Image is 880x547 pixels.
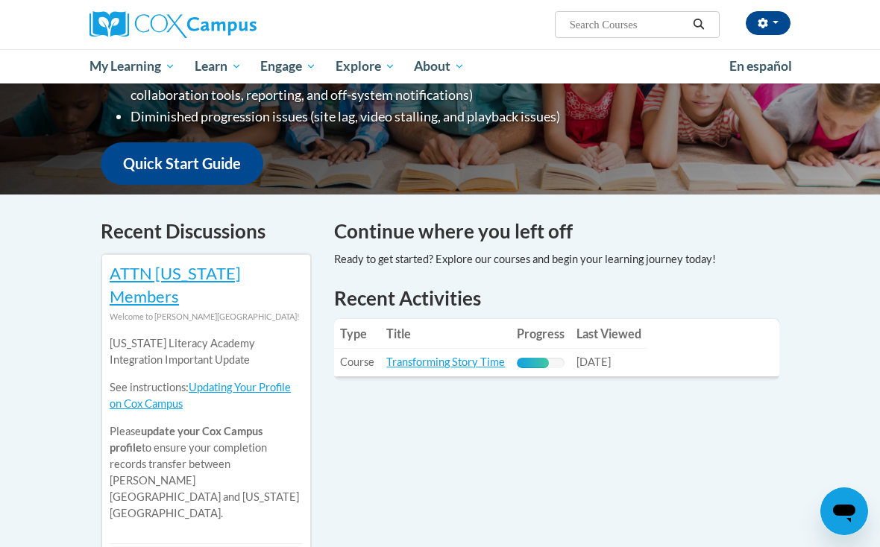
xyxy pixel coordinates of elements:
[131,63,641,107] li: Enhanced Group Collaboration Tools (Action plans, Group communication and collaboration tools, re...
[746,11,791,35] button: Account Settings
[110,325,303,533] div: Please to ensure your completion records transfer between [PERSON_NAME][GEOGRAPHIC_DATA] and [US_...
[89,11,257,38] img: Cox Campus
[110,335,303,368] p: [US_STATE] Literacy Academy Integration Important Update
[729,58,792,74] span: En español
[101,217,312,246] h4: Recent Discussions
[89,11,308,38] a: Cox Campus
[195,57,242,75] span: Learn
[89,57,175,75] span: My Learning
[568,16,688,34] input: Search Courses
[571,319,647,349] th: Last Viewed
[405,49,475,83] a: About
[110,425,263,454] b: update your Cox Campus profile
[340,355,374,368] span: Course
[80,49,185,83] a: My Learning
[334,319,380,349] th: Type
[131,106,641,127] li: Diminished progression issues (site lag, video stalling, and playback issues)
[110,381,291,410] a: Updating Your Profile on Cox Campus
[110,263,241,306] a: ATTN [US_STATE] Members
[414,57,465,75] span: About
[386,355,505,368] a: Transforming Story Time
[251,49,326,83] a: Engage
[334,217,779,246] h4: Continue where you left off
[517,358,549,368] div: Progress, %
[110,309,303,325] div: Welcome to [PERSON_NAME][GEOGRAPHIC_DATA]!
[511,319,571,349] th: Progress
[336,57,395,75] span: Explore
[260,57,316,75] span: Engage
[380,319,511,349] th: Title
[110,379,303,412] p: See instructions:
[576,355,611,368] span: [DATE]
[78,49,802,83] div: Main menu
[326,49,405,83] a: Explore
[720,51,802,82] a: En español
[101,142,263,185] a: Quick Start Guide
[334,285,779,312] h1: Recent Activities
[688,16,710,34] button: Search
[820,487,868,535] iframe: Button to launch messaging window
[185,49,251,83] a: Learn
